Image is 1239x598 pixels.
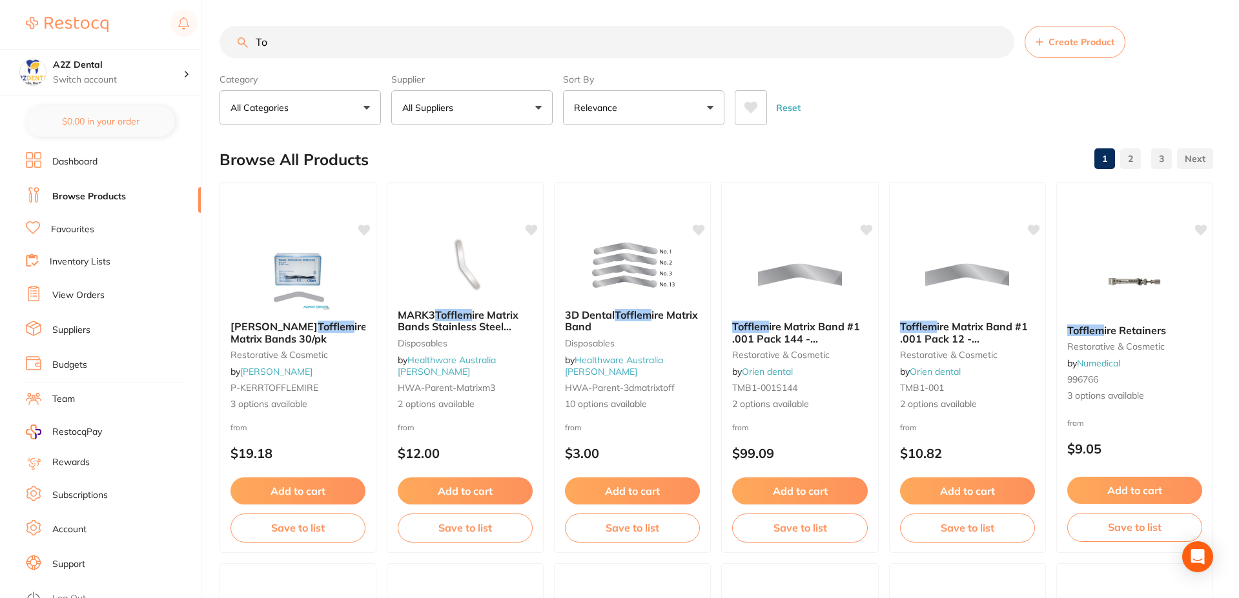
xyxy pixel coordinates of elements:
[1094,146,1115,172] a: 1
[26,106,175,137] button: $0.00 in your order
[900,398,1035,411] span: 2 options available
[391,74,553,85] label: Supplier
[732,321,867,344] b: Tofflemire Matrix Band #1 .001 Pack 144 - J.R Rand
[53,74,183,86] p: Switch account
[52,289,105,302] a: View Orders
[230,382,318,394] span: P-KERRTOFFLEMIRE
[52,426,102,439] span: RestocqPay
[435,308,472,321] em: Tofflem
[732,513,867,542] button: Save to list
[52,523,87,536] a: Account
[52,489,108,502] a: Subscriptions
[565,477,700,504] button: Add to cart
[50,255,110,268] a: Inventory Lists
[424,234,507,299] img: MARK3 Tofflemire Matrix Bands Stainless Steel 36/Pack
[220,90,381,125] button: All Categories
[1049,37,1114,47] span: Create Product
[910,366,961,377] a: Orien dental
[900,446,1035,461] p: $10.82
[52,558,85,571] a: Support
[565,308,698,333] span: ire Matrix Band
[398,308,518,345] span: ire Matrix Bands Stainless Steel 36/Pack
[732,320,769,333] em: Tofflem
[52,393,75,406] a: Team
[565,513,700,542] button: Save to list
[900,320,1028,357] span: ire Matrix Band #1 .001 Pack 12 - [PERSON_NAME]
[220,26,1014,58] input: Search Products
[591,234,675,299] img: 3D Dental Tofflemire Matrix Band
[240,366,312,377] a: [PERSON_NAME]
[1067,357,1120,369] span: by
[615,308,651,321] em: Tofflem
[230,446,365,461] p: $19.18
[1067,513,1202,541] button: Save to list
[758,246,842,310] img: Tofflemire Matrix Band #1 .001 Pack 144 - J.R Rand
[925,246,1009,310] img: Tofflemire Matrix Band #1 .001 Pack 12 - J.R Rand
[1067,441,1202,456] p: $9.05
[402,101,458,114] p: All Suppliers
[230,398,365,411] span: 3 options available
[1182,541,1213,572] div: Open Intercom Messenger
[1067,341,1202,352] small: restorative & cosmetic
[220,74,381,85] label: Category
[565,354,663,377] a: Healthware Australia [PERSON_NAME]
[256,246,340,310] img: Kerr Hawe Tofflemire Matrix Bands 30/pk
[565,423,582,432] span: from
[52,324,90,337] a: Suppliers
[900,477,1035,504] button: Add to cart
[565,382,675,394] span: HWA-parent-3dmatrixtoff
[230,101,294,114] p: All Categories
[20,59,46,85] img: A2Z Dental
[732,477,867,504] button: Add to cart
[53,59,183,72] h4: A2Z Dental
[900,382,944,394] span: TMB1-001
[52,359,87,372] a: Budgets
[230,477,365,504] button: Add to cart
[398,354,496,377] a: Healthware Australia [PERSON_NAME]
[398,354,496,377] span: by
[26,10,108,39] a: Restocq Logo
[398,338,533,348] small: Disposables
[230,513,365,542] button: Save to list
[1067,477,1202,504] button: Add to cart
[1092,250,1176,314] img: Tofflemire Retainers
[1104,324,1166,337] span: ire Retainers
[1067,324,1202,336] b: Tofflemire Retainers
[398,398,533,411] span: 2 options available
[26,17,108,32] img: Restocq Logo
[732,320,860,357] span: ire Matrix Band #1 .001 Pack 144 - [PERSON_NAME]
[565,446,700,461] p: $3.00
[220,151,369,169] h2: Browse All Products
[1067,390,1202,403] span: 3 options available
[900,350,1035,360] small: restorative & cosmetic
[565,338,700,348] small: Disposables
[1067,374,1098,385] span: 996766
[563,74,724,85] label: Sort By
[732,350,867,360] small: restorative & cosmetic
[732,398,867,411] span: 2 options available
[1151,146,1172,172] a: 3
[398,423,415,432] span: from
[398,513,533,542] button: Save to list
[318,320,354,333] em: Tofflem
[51,223,94,236] a: Favourites
[900,321,1035,344] b: Tofflemire Matrix Band #1 .001 Pack 12 - J.R Rand
[742,366,793,377] a: Orien dental
[391,90,553,125] button: All Suppliers
[565,309,700,333] b: 3D Dental Tofflemire Matrix Band
[230,366,312,377] span: by
[398,477,533,504] button: Add to cart
[563,90,724,125] button: Relevance
[565,354,663,377] span: by
[772,90,804,125] button: Reset
[900,320,937,333] em: Tofflem
[230,320,367,344] span: ire Matrix Bands 30/pk
[230,320,318,333] span: [PERSON_NAME]
[52,190,126,203] a: Browse Products
[52,456,90,469] a: Rewards
[26,424,102,439] a: RestocqPay
[1067,324,1104,337] em: Tofflem
[230,423,247,432] span: from
[398,309,533,333] b: MARK3 Tofflemire Matrix Bands Stainless Steel 36/Pack
[1025,26,1125,58] button: Create Product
